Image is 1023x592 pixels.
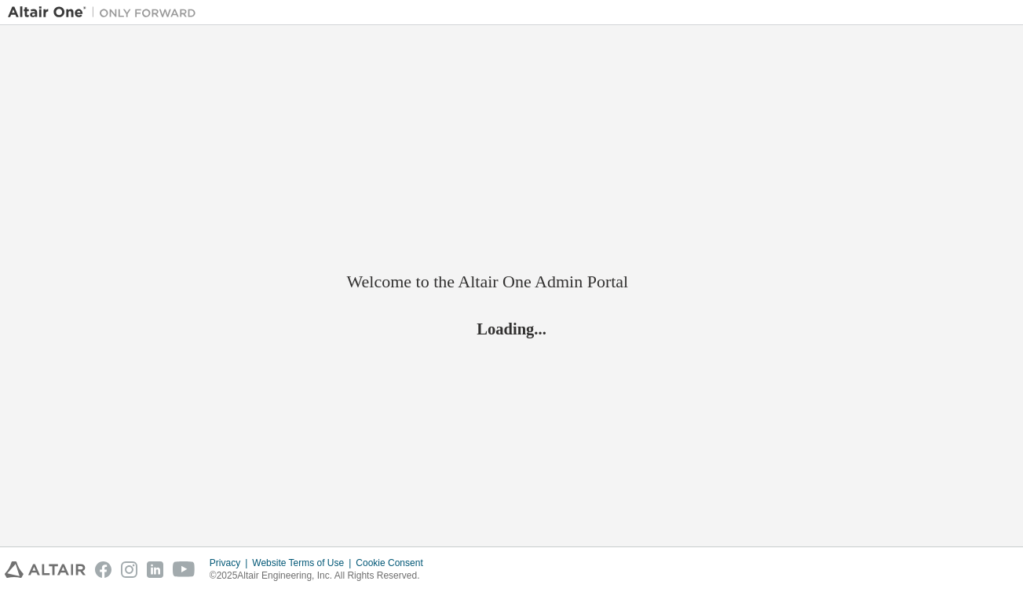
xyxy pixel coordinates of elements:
[147,561,163,578] img: linkedin.svg
[95,561,111,578] img: facebook.svg
[347,319,677,339] h2: Loading...
[252,557,356,569] div: Website Terms of Use
[356,557,432,569] div: Cookie Consent
[210,569,433,583] p: © 2025 Altair Engineering, Inc. All Rights Reserved.
[210,557,252,569] div: Privacy
[8,5,204,20] img: Altair One
[347,271,677,293] h2: Welcome to the Altair One Admin Portal
[5,561,86,578] img: altair_logo.svg
[173,561,195,578] img: youtube.svg
[121,561,137,578] img: instagram.svg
